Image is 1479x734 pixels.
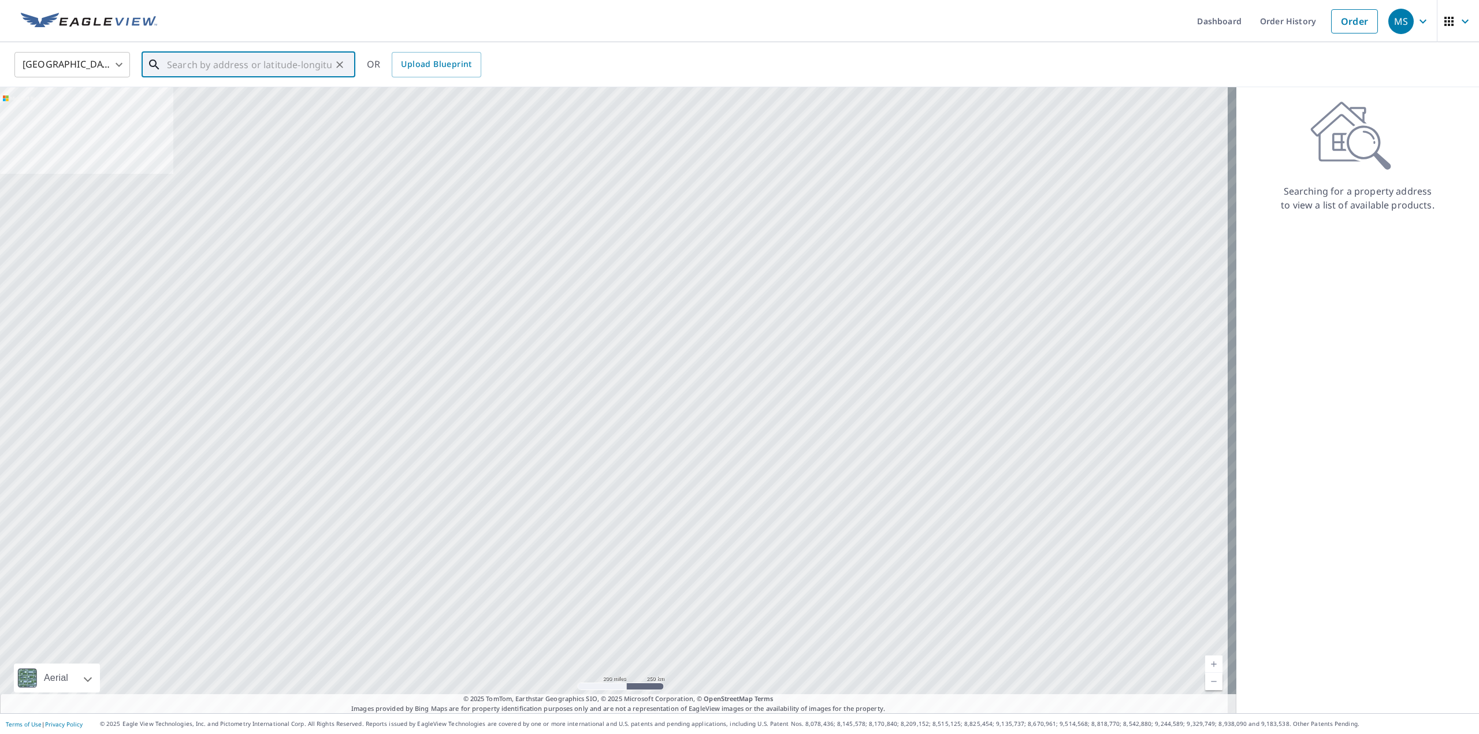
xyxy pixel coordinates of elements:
[1388,9,1414,34] div: MS
[392,52,481,77] a: Upload Blueprint
[1331,9,1378,33] a: Order
[100,720,1473,728] p: © 2025 Eagle View Technologies, Inc. and Pictometry International Corp. All Rights Reserved. Repo...
[332,57,348,73] button: Clear
[167,49,332,81] input: Search by address or latitude-longitude
[14,664,100,692] div: Aerial
[21,13,157,30] img: EV Logo
[45,720,83,728] a: Privacy Policy
[1205,673,1222,690] a: Current Level 5, Zoom Out
[6,721,83,728] p: |
[401,57,471,72] span: Upload Blueprint
[463,694,774,704] span: © 2025 TomTom, Earthstar Geographics SIO, © 2025 Microsoft Corporation, ©
[367,52,481,77] div: OR
[704,694,752,703] a: OpenStreetMap
[1280,184,1435,212] p: Searching for a property address to view a list of available products.
[1205,655,1222,673] a: Current Level 5, Zoom In
[755,694,774,703] a: Terms
[40,664,72,692] div: Aerial
[14,49,130,81] div: [GEOGRAPHIC_DATA]
[6,720,42,728] a: Terms of Use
